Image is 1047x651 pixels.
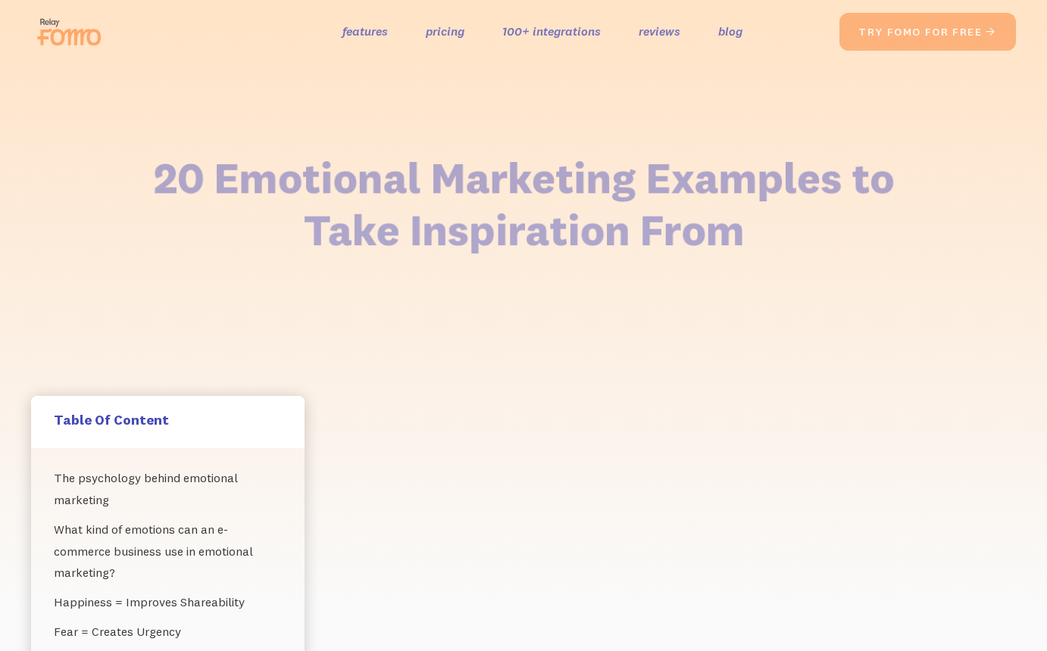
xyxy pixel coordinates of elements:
a: Fear = Creates Urgency [54,617,282,646]
a: try fomo for free [839,13,1016,51]
a: reviews [639,20,680,42]
a: Happiness = Improves Shareability [54,587,282,617]
h1: 20 Emotional Marketing Examples to Take Inspiration From [144,152,904,256]
a: features [342,20,388,42]
span:  [985,25,997,39]
a: blog [718,20,742,42]
a: 100+ integrations [502,20,601,42]
h5: Table Of Content [54,411,282,428]
a: pricing [426,20,464,42]
a: The psychology behind emotional marketing [54,463,282,515]
a: What kind of emotions can an e-commerce business use in emotional marketing? [54,515,282,587]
